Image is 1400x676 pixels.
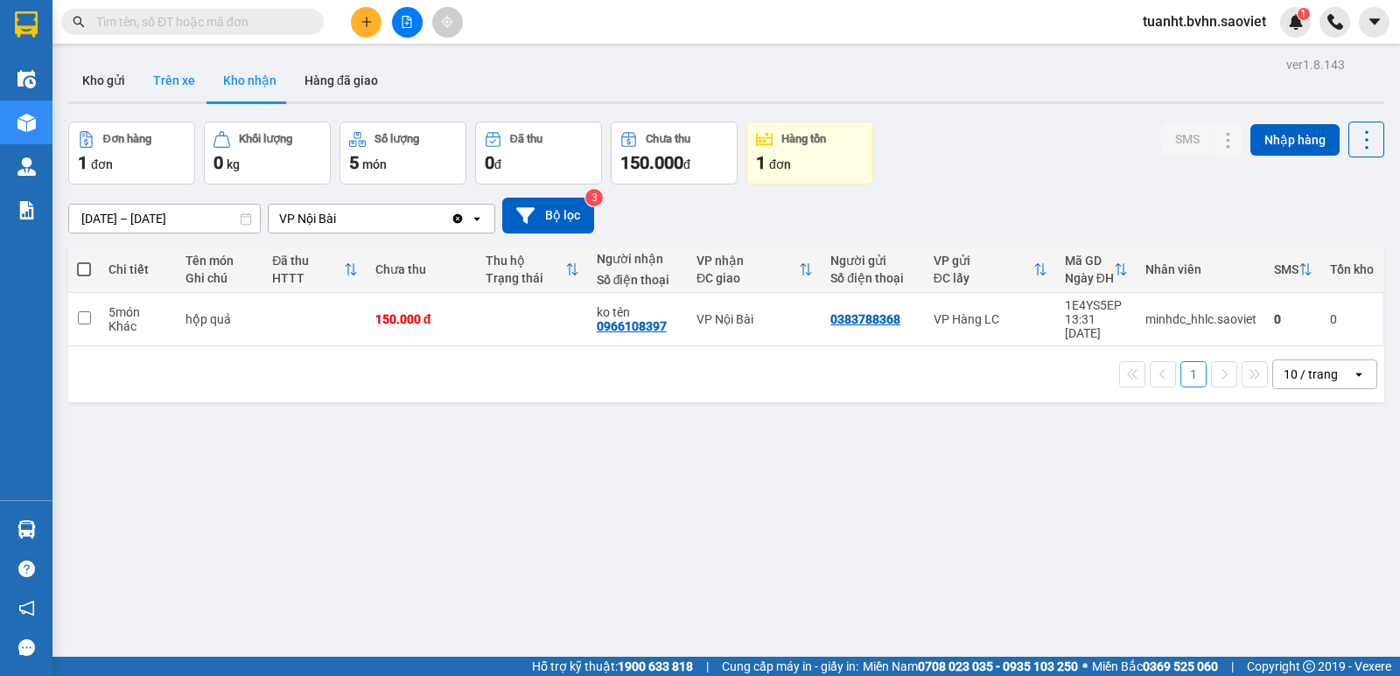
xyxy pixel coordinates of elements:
[618,659,693,673] strong: 1900 633 818
[611,122,738,185] button: Chưa thu150.000đ
[279,210,336,227] div: VP Nội Bài
[18,561,35,577] span: question-circle
[185,271,255,285] div: Ghi chú
[68,59,139,101] button: Kho gửi
[934,271,1033,285] div: ĐC lấy
[96,12,303,31] input: Tìm tên, số ĐT hoặc mã đơn
[213,152,223,173] span: 0
[1303,660,1315,673] span: copyright
[375,262,468,276] div: Chưa thu
[1082,663,1088,670] span: ⚪️
[349,152,359,173] span: 5
[108,305,168,319] div: 5 món
[139,59,209,101] button: Trên xe
[486,271,564,285] div: Trạng thái
[706,657,709,676] span: |
[392,7,423,38] button: file-add
[91,157,113,171] span: đơn
[781,133,826,145] div: Hàng tồn
[1265,247,1321,293] th: Toggle SortBy
[1298,8,1310,20] sup: 1
[108,319,168,333] div: Khác
[863,657,1078,676] span: Miền Nam
[746,122,873,185] button: Hàng tồn1đơn
[18,600,35,617] span: notification
[362,157,387,171] span: món
[451,212,465,226] svg: Clear value
[78,152,87,173] span: 1
[918,659,1078,673] strong: 0708 023 035 - 0935 103 250
[185,254,255,268] div: Tên món
[1161,123,1214,155] button: SMS
[374,133,419,145] div: Số lượng
[1056,247,1137,293] th: Toggle SortBy
[1286,55,1345,74] div: ver 1.8.143
[1330,262,1374,276] div: Tồn kho
[696,271,799,285] div: ĐC giao
[1274,262,1298,276] div: SMS
[1065,312,1128,340] div: 13:31 [DATE]
[597,252,679,266] div: Người nhận
[1129,10,1280,32] span: tuanht.bvhn.saoviet
[1092,657,1218,676] span: Miền Bắc
[934,312,1047,326] div: VP Hàng LC
[17,520,36,539] img: warehouse-icon
[209,59,290,101] button: Kho nhận
[17,201,36,220] img: solution-icon
[486,254,564,268] div: Thu hộ
[272,254,344,268] div: Đã thu
[432,7,463,38] button: aim
[1288,14,1304,30] img: icon-new-feature
[470,212,484,226] svg: open
[756,152,766,173] span: 1
[477,247,587,293] th: Toggle SortBy
[597,319,667,333] div: 0966108397
[683,157,690,171] span: đ
[1300,8,1306,20] span: 1
[620,152,683,173] span: 150.000
[934,254,1033,268] div: VP gửi
[441,16,453,28] span: aim
[69,205,260,233] input: Select a date range.
[1327,14,1343,30] img: phone-icon
[1284,366,1338,383] div: 10 / trang
[925,247,1056,293] th: Toggle SortBy
[1065,298,1128,312] div: 1E4YS5EP
[185,312,255,326] div: hộp quả
[17,70,36,88] img: warehouse-icon
[1359,7,1389,38] button: caret-down
[15,11,38,38] img: logo-vxr
[510,133,542,145] div: Đã thu
[108,262,168,276] div: Chi tiết
[769,157,791,171] span: đơn
[103,133,151,145] div: Đơn hàng
[532,657,693,676] span: Hỗ trợ kỹ thuật:
[17,157,36,176] img: warehouse-icon
[17,114,36,132] img: warehouse-icon
[1145,262,1256,276] div: Nhân viên
[1250,124,1340,156] button: Nhập hàng
[1145,312,1256,326] div: minhdc_hhlc.saoviet
[494,157,501,171] span: đ
[1180,361,1207,387] button: 1
[597,305,679,319] div: ko tên
[227,157,240,171] span: kg
[1274,312,1312,326] div: 0
[18,639,35,656] span: message
[722,657,858,676] span: Cung cấp máy in - giấy in:
[485,152,494,173] span: 0
[646,133,690,145] div: Chưa thu
[1065,254,1114,268] div: Mã GD
[375,312,468,326] div: 150.000 đ
[73,16,85,28] span: search
[401,16,413,28] span: file-add
[1231,657,1234,676] span: |
[1330,312,1374,326] div: 0
[272,271,344,285] div: HTTT
[597,273,679,287] div: Số điện thoại
[688,247,822,293] th: Toggle SortBy
[339,122,466,185] button: Số lượng5món
[696,254,799,268] div: VP nhận
[263,247,367,293] th: Toggle SortBy
[830,312,900,326] div: 0383788368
